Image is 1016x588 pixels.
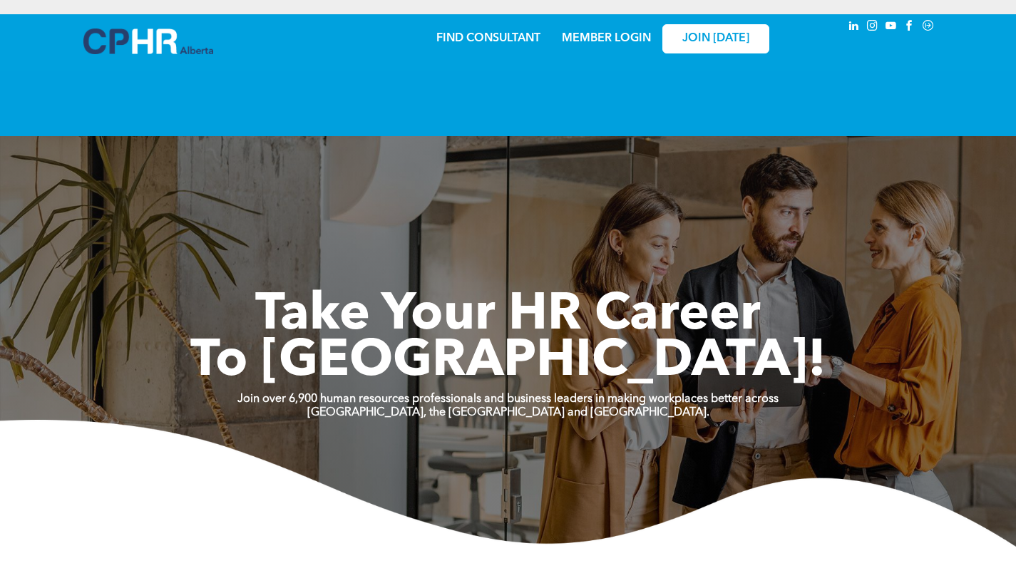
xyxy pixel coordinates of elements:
a: linkedin [846,18,862,37]
a: youtube [883,18,899,37]
a: Social network [920,18,936,37]
img: A blue and white logo for cp alberta [83,29,213,54]
strong: [GEOGRAPHIC_DATA], the [GEOGRAPHIC_DATA] and [GEOGRAPHIC_DATA]. [307,407,709,418]
strong: Join over 6,900 human resources professionals and business leaders in making workplaces better ac... [237,393,779,405]
a: JOIN [DATE] [662,24,769,53]
span: Take Your HR Career [255,290,761,341]
span: JOIN [DATE] [682,32,749,46]
span: To [GEOGRAPHIC_DATA]! [190,336,826,388]
a: MEMBER LOGIN [562,33,651,44]
a: facebook [902,18,918,37]
a: FIND CONSULTANT [436,33,540,44]
a: instagram [865,18,881,37]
